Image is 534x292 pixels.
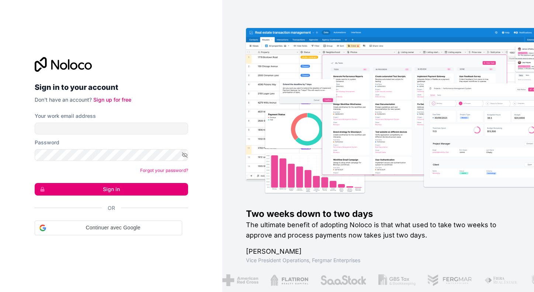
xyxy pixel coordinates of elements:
[35,81,188,94] h2: Sign in to your account
[246,220,510,240] h2: The ultimate benefit of adopting Noloco is that what used to take two weeks to approve and proces...
[35,96,92,103] span: Don't have an account?
[35,139,59,146] label: Password
[49,224,177,232] span: Continuer avec Google
[35,123,188,134] input: Email address
[35,149,188,161] input: Password
[317,274,364,286] img: /assets/saastock-C6Zbiodz.png
[246,208,510,220] h1: Two weeks down to two days
[375,274,413,286] img: /assets/gbstax-C-GtDUiK.png
[35,221,182,235] div: Continuer avec Google
[35,183,188,196] button: Sign in
[35,112,96,120] label: Your work email address
[93,96,131,103] a: Sign up for free
[246,246,510,257] h1: [PERSON_NAME]
[424,274,469,286] img: /assets/fergmar-CudnrXN5.png
[140,168,188,173] a: Forgot your password?
[267,274,305,286] img: /assets/flatiron-C8eUkumj.png
[481,274,516,286] img: /assets/fiera-fwj2N5v4.png
[108,204,115,212] span: Or
[246,257,510,264] h1: Vice President Operations , Fergmar Enterprises
[219,274,255,286] img: /assets/american-red-cross-BAupjrZR.png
